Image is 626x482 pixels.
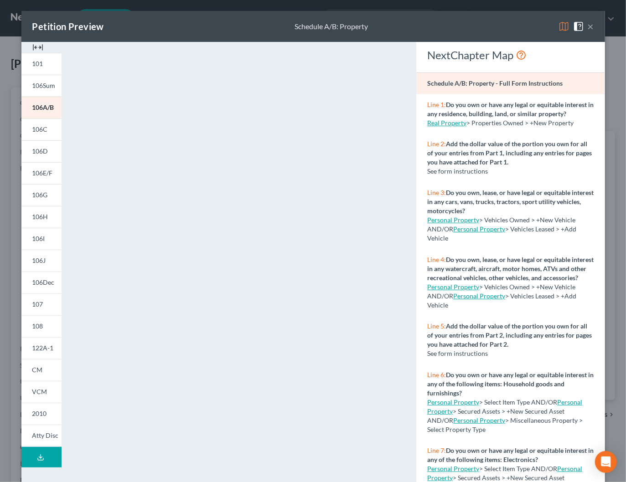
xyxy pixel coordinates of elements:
[427,371,446,379] span: Line 6:
[453,225,505,233] a: Personal Property
[427,140,446,148] span: Line 2:
[32,125,48,133] span: 106C
[21,293,62,315] a: 107
[21,97,62,118] a: 106A/B
[32,344,54,352] span: 122A-1
[21,272,62,293] a: 106Dec
[427,189,446,196] span: Line 3:
[427,189,594,215] strong: Do you own, lease, or have legal or equitable interest in any cars, vans, trucks, tractors, sport...
[21,184,62,206] a: 106G
[32,278,55,286] span: 106Dec
[427,140,592,166] strong: Add the dollar value of the portion you own for all of your entries from Part 1, including any en...
[427,398,582,415] a: Personal Property
[427,48,594,62] div: NextChapter Map
[427,398,582,424] span: > Secured Assets > +New Secured Asset AND/OR
[427,256,446,263] span: Line 4:
[21,250,62,272] a: 106J
[427,371,594,397] strong: Do you own or have any legal or equitable interest in any of the following items: Household goods...
[295,21,368,32] div: Schedule A/B: Property
[427,292,576,309] span: > Vehicles Leased > +Add Vehicle
[427,167,488,175] span: See form instructions
[427,216,575,233] span: > Vehicles Owned > +New Vehicle AND/OR
[21,425,62,447] a: Atty Disc
[32,213,48,220] span: 106H
[21,381,62,403] a: VCM
[427,283,575,300] span: > Vehicles Owned > +New Vehicle AND/OR
[32,42,43,53] img: expand-e0f6d898513216a626fdd78e52531dac95497ffd26381d4c15ee2fc46db09dca.svg
[32,60,43,67] span: 101
[427,465,479,472] a: Personal Property
[32,300,43,308] span: 107
[21,118,62,140] a: 106C
[427,446,594,463] strong: Do you own or have any legal or equitable interest in any of the following items: Electronics?
[21,53,62,75] a: 101
[427,349,488,357] span: See form instructions
[427,465,557,472] span: > Select Item Type AND/OR
[427,446,446,454] span: Line 7:
[427,119,466,127] a: Real Property
[32,20,104,33] div: Petition Preview
[32,169,53,177] span: 106E/F
[21,206,62,228] a: 106H
[427,256,594,282] strong: Do you own, lease, or have legal or equitable interest in any watercraft, aircraft, motor homes, ...
[32,82,56,89] span: 106Sum
[427,322,592,348] strong: Add the dollar value of the portion you own for all of your entries from Part 2, including any en...
[32,147,48,155] span: 106D
[588,21,594,32] button: ×
[427,398,557,406] span: > Select Item Type AND/OR
[21,75,62,97] a: 106Sum
[21,403,62,425] a: 2010
[427,225,576,242] span: > Vehicles Leased > +Add Vehicle
[32,410,47,417] span: 2010
[453,416,505,424] a: Personal Property
[21,140,62,162] a: 106D
[466,119,574,127] span: > Properties Owned > +New Property
[427,398,479,406] a: Personal Property
[427,79,563,87] strong: Schedule A/B: Property - Full Form Instructions
[21,162,62,184] a: 106E/F
[573,21,584,32] img: help-close-5ba153eb36485ed6c1ea00a893f15db1cb9b99d6cae46e1a8edb6c62d00a1a76.svg
[32,322,43,330] span: 108
[32,388,47,395] span: VCM
[21,315,62,337] a: 108
[32,191,48,199] span: 106G
[427,216,479,224] a: Personal Property
[32,103,54,111] span: 106A/B
[427,322,446,330] span: Line 5:
[32,256,46,264] span: 106J
[427,283,479,291] a: Personal Property
[21,359,62,381] a: CM
[453,292,505,300] a: Personal Property
[427,416,583,433] span: > Miscellaneous Property > Select Property Type
[427,101,594,118] strong: Do you own or have any legal or equitable interest in any residence, building, land, or similar p...
[21,337,62,359] a: 122A-1
[595,451,617,473] div: Open Intercom Messenger
[21,228,62,250] a: 106I
[32,366,43,374] span: CM
[559,21,569,32] img: map-eea8200ae884c6f1103ae1953ef3d486a96c86aabb227e865a55264e3737af1f.svg
[32,235,45,242] span: 106I
[427,101,446,108] span: Line 1:
[32,431,59,439] span: Atty Disc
